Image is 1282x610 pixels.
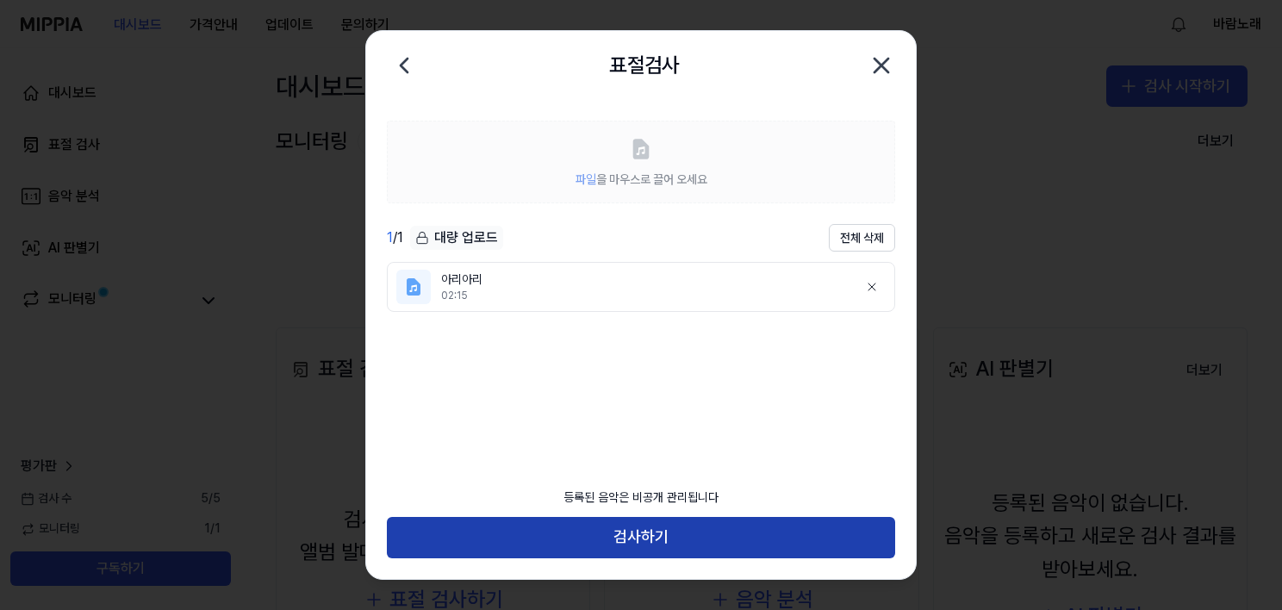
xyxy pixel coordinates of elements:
[410,226,503,250] div: 대량 업로드
[553,479,729,517] div: 등록된 음악은 비공개 관리됩니다
[441,271,844,289] div: 아리아리
[576,172,596,186] span: 파일
[387,229,393,246] span: 1
[609,49,680,82] h2: 표절검사
[387,227,403,248] div: / 1
[441,289,844,303] div: 02:15
[387,517,895,558] button: 검사하기
[829,224,895,252] button: 전체 삭제
[410,226,503,251] button: 대량 업로드
[576,172,707,186] span: 을 마우스로 끌어 오세요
